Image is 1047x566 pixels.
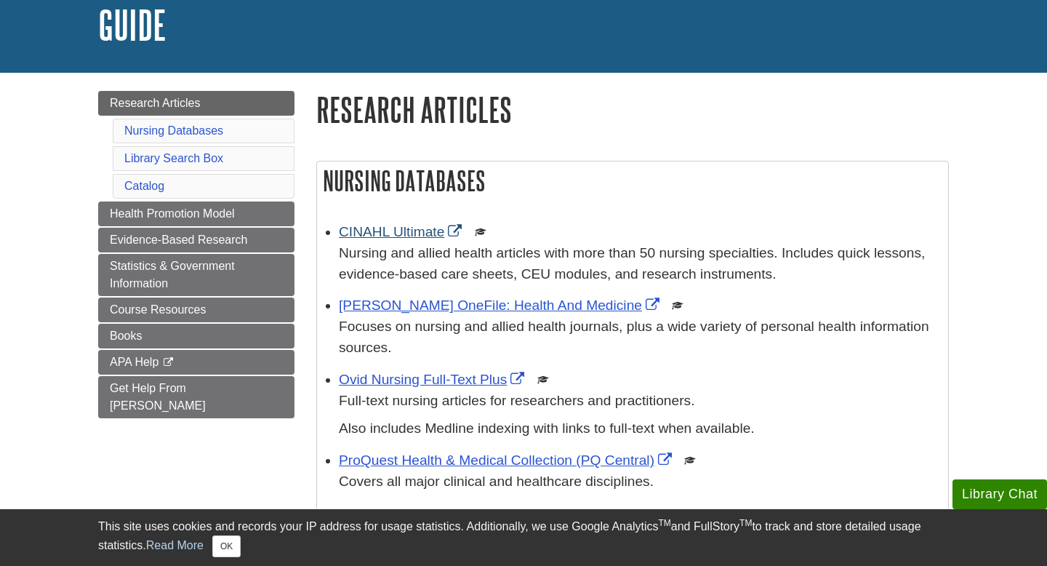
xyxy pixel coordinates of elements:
[339,243,941,285] p: Nursing and allied health articles with more than 50 nursing specialties. Includes quick lessons,...
[98,228,294,252] a: Evidence-Based Research
[98,298,294,322] a: Course Resources
[98,254,294,296] a: Statistics & Government Information
[339,418,941,439] p: Also includes Medline indexing with links to full-text when available.
[684,455,696,466] img: Scholarly or Peer Reviewed
[475,226,486,238] img: Scholarly or Peer Reviewed
[98,518,949,557] div: This site uses cookies and records your IP address for usage statistics. Additionally, we use Goo...
[162,358,174,367] i: This link opens in a new window
[672,300,683,311] img: Scholarly or Peer Reviewed
[339,224,465,239] a: Link opens in new window
[98,324,294,348] a: Books
[98,202,294,226] a: Health Promotion Model
[110,260,235,290] span: Statistics & Government Information
[146,539,204,551] a: Read More
[110,382,206,412] span: Get Help From [PERSON_NAME]
[739,518,752,528] sup: TM
[339,453,675,468] a: Link opens in new window
[339,298,663,313] a: Link opens in new window
[317,162,948,200] h2: Nursing Databases
[110,97,201,109] span: Research Articles
[339,316,941,359] p: Focuses on nursing and allied health journals, plus a wide variety of personal health information...
[537,374,549,386] img: Scholarly or Peer Reviewed
[110,356,159,368] span: APA Help
[98,91,294,116] a: Research Articles
[98,376,294,418] a: Get Help From [PERSON_NAME]
[110,330,142,342] span: Books
[98,91,294,418] div: Guide Page Menu
[658,518,670,528] sup: TM
[339,471,941,493] p: Covers all major clinical and healthcare disciplines.
[212,535,241,557] button: Close
[124,152,223,164] a: Library Search Box
[339,391,941,412] p: Full-text nursing articles for researchers and practitioners.
[339,372,528,387] a: Link opens in new window
[110,303,206,316] span: Course Resources
[124,124,223,137] a: Nursing Databases
[110,207,235,220] span: Health Promotion Model
[110,234,247,246] span: Evidence-Based Research
[124,180,164,192] a: Catalog
[324,507,941,525] h4: What Are Library Databases?
[316,91,949,128] h1: Research Articles
[98,350,294,375] a: APA Help
[952,479,1047,509] button: Library Chat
